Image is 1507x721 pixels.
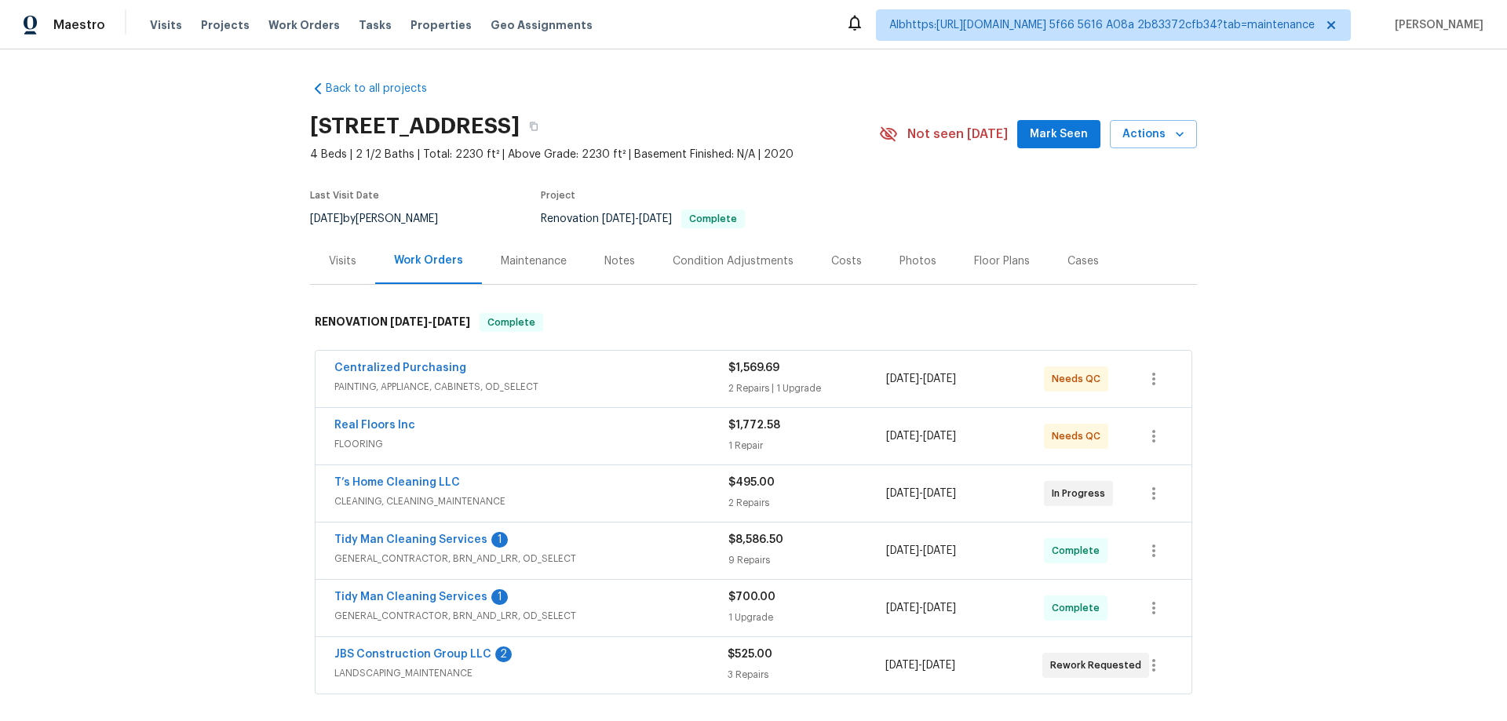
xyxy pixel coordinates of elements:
[728,649,772,660] span: $525.00
[923,488,956,499] span: [DATE]
[310,213,343,224] span: [DATE]
[728,381,886,396] div: 2 Repairs | 1 Upgrade
[1052,600,1106,616] span: Complete
[604,253,635,269] div: Notes
[329,253,356,269] div: Visits
[602,213,672,224] span: -
[907,126,1008,142] span: Not seen [DATE]
[334,592,487,603] a: Tidy Man Cleaning Services
[501,253,567,269] div: Maintenance
[495,646,512,662] div: 2
[885,657,955,673] span: -
[886,428,956,444] span: -
[1052,371,1107,387] span: Needs QC
[1030,125,1088,144] span: Mark Seen
[639,213,672,224] span: [DATE]
[886,486,956,501] span: -
[334,649,491,660] a: JBS Construction Group LLC
[1388,17,1483,33] span: [PERSON_NAME]
[1052,428,1107,444] span: Needs QC
[310,118,520,134] h2: [STREET_ADDRESS]
[728,438,886,453] div: 1 Repair
[728,534,783,545] span: $8,586.50
[334,420,415,431] a: Real Floors Inc
[1110,120,1197,149] button: Actions
[53,17,105,33] span: Maestro
[334,534,487,545] a: Tidy Man Cleaning Services
[886,600,956,616] span: -
[394,253,463,268] div: Work Orders
[315,313,470,332] h6: RENOVATION
[886,603,919,614] span: [DATE]
[334,493,728,509] span: CLEANING, CLEANING_MAINTENANCE
[520,112,548,140] button: Copy Address
[491,532,508,548] div: 1
[728,610,886,625] div: 1 Upgrade
[432,316,470,327] span: [DATE]
[886,431,919,442] span: [DATE]
[1052,486,1111,501] span: In Progress
[541,213,745,224] span: Renovation
[886,545,919,556] span: [DATE]
[411,17,472,33] span: Properties
[922,660,955,671] span: [DATE]
[334,477,460,488] a: T’s Home Cleaning LLC
[310,209,457,228] div: by [PERSON_NAME]
[728,552,886,568] div: 9 Repairs
[728,667,885,683] div: 3 Repairs
[310,297,1197,348] div: RENOVATION [DATE]-[DATE]Complete
[541,191,575,200] span: Project
[886,371,956,387] span: -
[923,373,956,384] span: [DATE]
[889,17,1315,33] span: Albhttps:[URL][DOMAIN_NAME] 5f66 5616 A08a 2b83372cfb34?tab=maintenance
[491,17,593,33] span: Geo Assignments
[602,213,635,224] span: [DATE]
[923,603,956,614] span: [DATE]
[334,362,466,373] a: Centralized Purchasing
[310,81,461,96] a: Back to all projects
[1122,125,1184,144] span: Actions
[728,420,780,431] span: $1,772.58
[310,147,879,162] span: 4 Beds | 2 1/2 Baths | Total: 2230 ft² | Above Grade: 2230 ft² | Basement Finished: N/A | 2020
[974,253,1030,269] div: Floor Plans
[899,253,936,269] div: Photos
[201,17,250,33] span: Projects
[334,551,728,566] span: GENERAL_CONTRACTOR, BRN_AND_LRR, OD_SELECT
[334,665,728,681] span: LANDSCAPING_MAINTENANCE
[728,495,886,511] div: 2 Repairs
[334,436,728,452] span: FLOORING
[886,373,919,384] span: [DATE]
[390,316,470,327] span: -
[728,477,775,488] span: $495.00
[390,316,428,327] span: [DATE]
[310,191,379,200] span: Last Visit Date
[1067,253,1099,269] div: Cases
[885,660,918,671] span: [DATE]
[923,431,956,442] span: [DATE]
[268,17,340,33] span: Work Orders
[1017,120,1100,149] button: Mark Seen
[886,488,919,499] span: [DATE]
[1052,543,1106,559] span: Complete
[359,20,392,31] span: Tasks
[683,214,743,224] span: Complete
[728,362,779,373] span: $1,569.69
[334,379,728,395] span: PAINTING, APPLIANCE, CABINETS, OD_SELECT
[491,589,508,605] div: 1
[728,592,775,603] span: $700.00
[150,17,182,33] span: Visits
[831,253,862,269] div: Costs
[481,315,542,330] span: Complete
[334,608,728,624] span: GENERAL_CONTRACTOR, BRN_AND_LRR, OD_SELECT
[1050,657,1148,673] span: Rework Requested
[886,543,956,559] span: -
[923,545,956,556] span: [DATE]
[673,253,794,269] div: Condition Adjustments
